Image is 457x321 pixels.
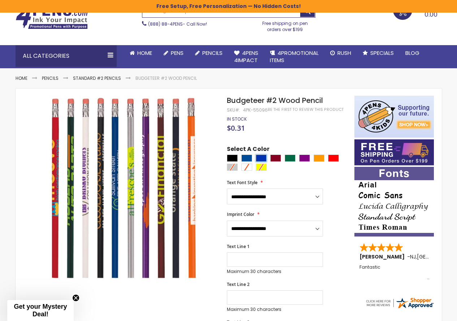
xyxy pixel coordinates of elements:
[264,45,324,69] a: 4PROMOTIONALITEMS
[227,95,323,105] span: Budgeteer #2 Wood Pencil
[270,49,319,64] span: 4PROMOTIONAL ITEMS
[357,45,400,61] a: Specials
[227,179,258,186] span: Text Font Style
[158,45,189,61] a: Pens
[227,269,323,274] p: Maximum 30 characters
[324,45,357,61] a: Rush
[227,116,247,122] span: In stock
[354,139,434,165] img: Free shipping on orders over $199
[410,253,416,260] span: NJ
[42,75,59,81] a: Pencils
[72,294,79,302] button: Close teaser
[328,155,339,162] div: Red
[337,49,351,57] span: Rush
[227,307,323,312] p: Maximum 30 characters
[227,107,240,113] strong: SKU
[124,45,158,61] a: Home
[354,96,434,138] img: 4pens 4 kids
[227,155,238,162] div: Black
[256,155,267,162] div: Blue
[234,49,258,64] span: 4Pens 4impact
[148,21,183,27] a: (888) 88-4PENS
[255,18,315,32] div: Free shipping on pen orders over $199
[7,300,74,321] div: Get your Mystery Deal!Close teaser
[424,10,437,19] span: 0.00
[30,95,217,282] img: Budgeteer #2 Wood Pencil
[359,253,407,260] span: [PERSON_NAME]
[73,75,121,81] a: Standard #2 Pencils
[405,49,419,57] span: Blog
[16,45,117,67] div: All Categories
[314,155,324,162] div: Orange
[227,211,254,217] span: Imprint Color
[370,49,394,57] span: Specials
[227,145,270,155] span: Select A Color
[354,167,434,237] img: font-personalization-examples
[16,75,27,81] a: Home
[14,303,67,318] span: Get your Mystery Deal!
[227,243,250,250] span: Text Line 1
[365,305,434,311] a: 4pens.com certificate URL
[365,296,434,309] img: 4pens.com widget logo
[299,155,310,162] div: Purple
[400,45,425,61] a: Blog
[241,155,252,162] div: Dark Blue
[227,281,250,287] span: Text Line 2
[16,6,88,29] img: 4Pens Custom Pens and Promotional Products
[148,21,207,27] span: - Call Now!
[268,107,344,112] a: Be the first to review this product
[243,107,268,113] div: 4PK-55096
[228,45,264,69] a: 4Pens4impact
[227,123,245,133] span: $0.31
[202,49,223,57] span: Pencils
[137,49,152,57] span: Home
[171,49,184,57] span: Pens
[189,45,228,61] a: Pencils
[227,116,247,122] div: Availability
[135,75,197,81] li: Budgeteer #2 Wood Pencil
[270,155,281,162] div: Burgundy
[285,155,296,162] div: Dark Green
[359,265,430,280] div: Fantastic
